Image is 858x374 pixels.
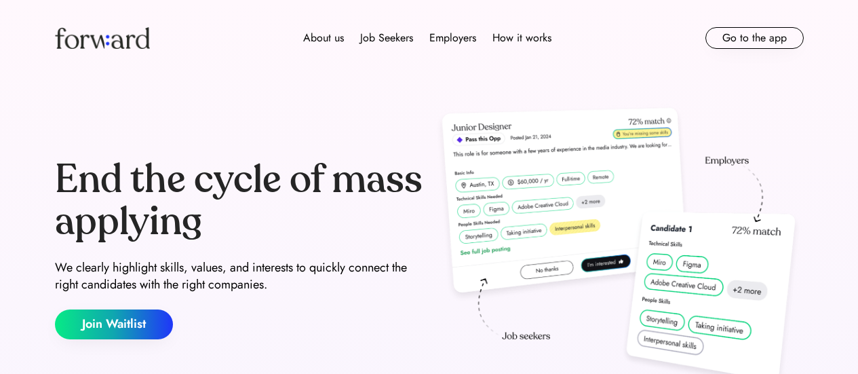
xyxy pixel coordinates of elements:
div: We clearly highlight skills, values, and interests to quickly connect the right candidates with t... [55,259,424,293]
div: Job Seekers [360,30,413,46]
div: About us [303,30,344,46]
div: How it works [492,30,551,46]
div: End the cycle of mass applying [55,159,424,242]
img: Forward logo [55,27,150,49]
button: Go to the app [705,27,804,49]
div: Employers [429,30,476,46]
button: Join Waitlist [55,310,173,339]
